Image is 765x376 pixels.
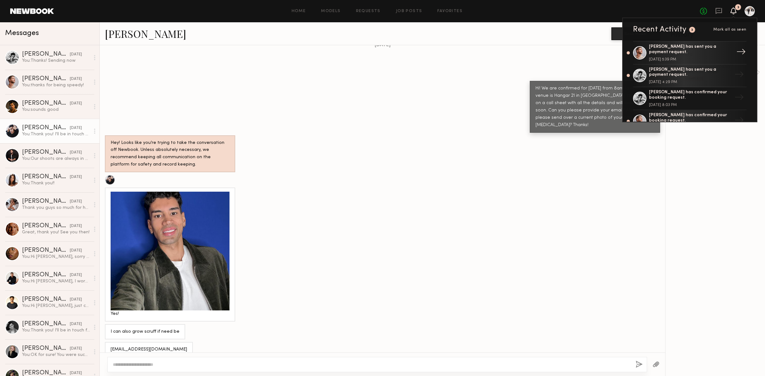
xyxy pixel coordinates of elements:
div: You: Hi [PERSON_NAME], sorry I forgot to cancel the booking after the product fitting did not wor... [22,254,90,260]
div: [PERSON_NAME] [22,149,70,156]
div: [PERSON_NAME] [22,272,70,278]
div: Yes! [111,310,229,318]
a: Requests [356,9,381,13]
div: → [734,45,748,61]
div: [PERSON_NAME] [22,125,70,131]
span: [DATE] [375,42,391,48]
div: Thank you guys so much for having me. Was such a fun day! [22,205,90,211]
span: Messages [5,30,39,37]
div: → [732,113,747,130]
div: [DATE] [70,223,82,229]
div: [PERSON_NAME] has confirmed your booking request. [649,113,732,124]
div: [DATE] [70,76,82,82]
div: [DATE] 5:39 PM [649,58,732,61]
div: [DATE] [70,297,82,303]
div: [PERSON_NAME] [22,100,70,107]
div: [PERSON_NAME] [22,345,70,352]
div: I can also grow scruff if need be [111,328,179,336]
div: [PERSON_NAME] has sent you a payment request. [649,67,732,78]
div: [DATE] [70,321,82,327]
div: [PERSON_NAME] [22,223,70,229]
div: [DATE] [70,346,82,352]
a: Models [321,9,340,13]
a: [PERSON_NAME] [105,27,186,40]
div: You: OK for sure! You were such a professional, it was wonderful to work with you! [22,352,90,358]
div: [PERSON_NAME] [22,174,70,180]
div: [DATE] [70,125,82,131]
a: Job Posts [396,9,422,13]
div: → [732,90,747,107]
div: You: Thank you!! [22,180,90,186]
div: [PERSON_NAME] [22,321,70,327]
div: Hey! Looks like you’re trying to take the conversation off Newbook. Unless absolutely necessary, ... [111,139,229,169]
div: You: Thank you! I'll be in touch shortly about [MEDICAL_DATA] [22,131,90,137]
a: [PERSON_NAME] has sent you a payment request.[DATE] 4:29 PM→ [633,65,747,88]
span: Mark all as seen [713,28,747,32]
div: 3 [691,28,693,32]
div: [PERSON_NAME] has confirmed your booking request. [649,90,732,101]
div: [DATE] [70,101,82,107]
div: You: Thanks! Sending now [22,58,90,64]
div: You: Hi [PERSON_NAME], just checking in to see if you got my message about our prom shoot, we'd l... [22,303,90,309]
a: [PERSON_NAME] has sent you a payment request.[DATE] 5:39 PM→ [633,41,747,65]
div: [PERSON_NAME] [22,51,70,58]
div: [DATE] [70,272,82,278]
div: [PERSON_NAME] [22,296,70,303]
div: [DATE] 8:03 PM [649,103,732,107]
div: You: sounds good [22,107,90,113]
div: You: Thank you! I'll be in touch for future shoots! [22,327,90,333]
div: [PERSON_NAME] [22,198,70,205]
div: You: Our shoots are always in SoCal so SoCal is ideal but if their rate is reasonable and they ca... [22,156,90,162]
div: Hi! We are confirmed for [DATE] from 8am to 4pm. The venue is Hangar 21 in [GEOGRAPHIC_DATA]. I'm... [535,85,654,129]
a: [PERSON_NAME] has confirmed your booking request.→ [633,110,747,133]
div: [PERSON_NAME] [22,247,70,254]
div: Recent Activity [633,26,687,33]
div: [PERSON_NAME] [22,76,70,82]
button: Book model [611,27,660,40]
div: [DATE] 4:29 PM [649,80,732,84]
div: 3 [737,6,739,9]
a: Favorites [437,9,463,13]
div: [EMAIL_ADDRESS][DOMAIN_NAME] [111,346,187,353]
div: [DATE] [70,150,82,156]
div: → [732,67,747,84]
div: [DATE] [70,174,82,180]
div: [DATE] [70,52,82,58]
div: Great, thank you! See you then! [22,229,90,235]
a: Home [292,9,306,13]
div: [DATE] [70,248,82,254]
div: [PERSON_NAME] has sent you a payment request. [649,44,732,55]
a: Book model [611,31,660,36]
div: You: Hi [PERSON_NAME], I work for a men's suit company and we are planning a shoot. Can you pleas... [22,278,90,284]
a: [PERSON_NAME] has confirmed your booking request.[DATE] 8:03 PM→ [633,87,747,110]
div: [DATE] [70,199,82,205]
div: You: thanks for being speedy! [22,82,90,88]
